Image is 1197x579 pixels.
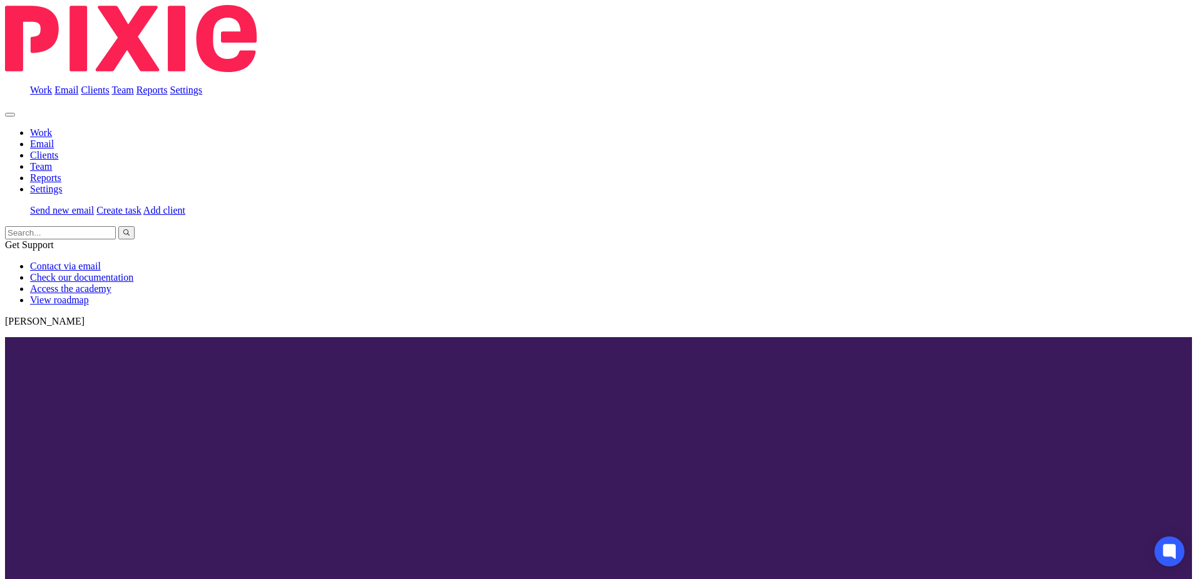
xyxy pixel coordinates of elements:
[54,85,78,95] a: Email
[30,261,101,271] a: Contact via email
[30,172,61,183] a: Reports
[30,283,111,294] a: Access the academy
[5,5,257,72] img: Pixie
[5,239,54,250] span: Get Support
[30,138,54,149] a: Email
[30,205,94,216] a: Send new email
[30,184,63,194] a: Settings
[96,205,141,216] a: Create task
[143,205,185,216] a: Add client
[81,85,109,95] a: Clients
[30,272,133,283] a: Check our documentation
[30,127,52,138] a: Work
[5,226,116,239] input: Search
[30,161,52,172] a: Team
[118,226,135,239] button: Search
[136,85,168,95] a: Reports
[30,85,52,95] a: Work
[30,295,89,305] a: View roadmap
[111,85,133,95] a: Team
[170,85,203,95] a: Settings
[30,150,58,160] a: Clients
[5,316,1192,327] p: [PERSON_NAME]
